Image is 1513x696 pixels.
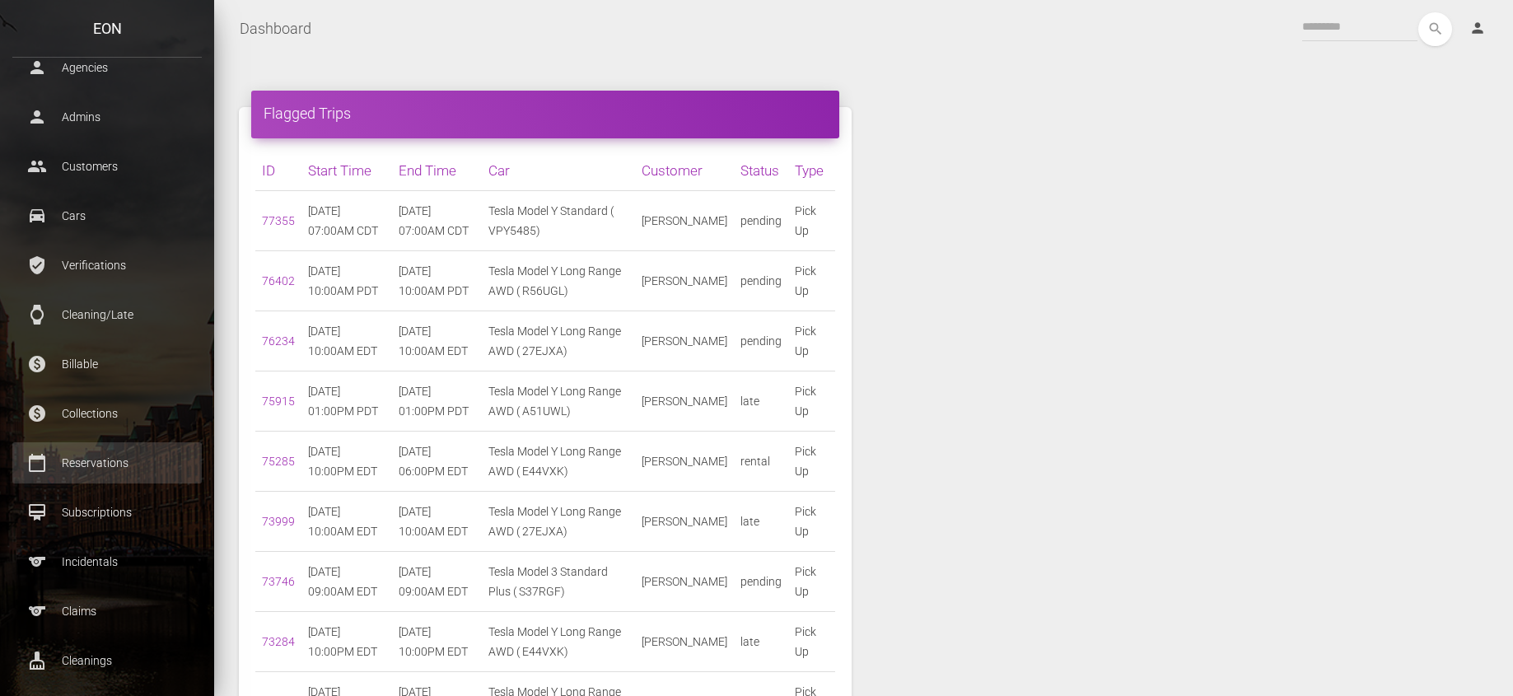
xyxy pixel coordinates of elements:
[1469,20,1486,36] i: person
[12,640,202,681] a: cleaning_services Cleanings
[635,151,734,191] th: Customer
[12,294,202,335] a: watch Cleaning/Late
[635,612,734,672] td: [PERSON_NAME]
[392,612,483,672] td: [DATE] 10:00PM EDT
[734,191,788,251] td: pending
[262,334,295,348] a: 76234
[788,311,835,371] td: Pick Up
[301,151,392,191] th: Start Time
[392,251,483,311] td: [DATE] 10:00AM PDT
[788,612,835,672] td: Pick Up
[392,311,483,371] td: [DATE] 10:00AM EDT
[25,302,189,327] p: Cleaning/Late
[301,432,392,492] td: [DATE] 10:00PM EDT
[25,105,189,129] p: Admins
[734,432,788,492] td: rental
[788,492,835,552] td: Pick Up
[12,146,202,187] a: people Customers
[734,151,788,191] th: Status
[635,191,734,251] td: [PERSON_NAME]
[12,492,202,533] a: card_membership Subscriptions
[734,311,788,371] td: pending
[25,203,189,228] p: Cars
[482,251,634,311] td: Tesla Model Y Long Range AWD ( R56UGL)
[12,541,202,582] a: sports Incidentals
[262,274,295,287] a: 76402
[788,371,835,432] td: Pick Up
[734,492,788,552] td: late
[635,432,734,492] td: [PERSON_NAME]
[482,612,634,672] td: Tesla Model Y Long Range AWD ( E44VXK)
[482,191,634,251] td: Tesla Model Y Standard ( VPY5485)
[1418,12,1452,46] button: search
[12,245,202,286] a: verified_user Verifications
[240,8,311,49] a: Dashboard
[788,432,835,492] td: Pick Up
[12,47,202,88] a: person Agencies
[482,432,634,492] td: Tesla Model Y Long Range AWD ( E44VXK)
[392,191,483,251] td: [DATE] 07:00AM CDT
[635,251,734,311] td: [PERSON_NAME]
[262,214,295,227] a: 77355
[262,395,295,408] a: 75915
[635,552,734,612] td: [PERSON_NAME]
[12,393,202,434] a: paid Collections
[262,515,295,528] a: 73999
[635,311,734,371] td: [PERSON_NAME]
[788,191,835,251] td: Pick Up
[25,648,189,673] p: Cleanings
[301,492,392,552] td: [DATE] 10:00AM EDT
[392,371,483,432] td: [DATE] 01:00PM PDT
[262,455,295,468] a: 75285
[12,96,202,138] a: person Admins
[25,549,189,574] p: Incidentals
[734,552,788,612] td: pending
[482,492,634,552] td: Tesla Model Y Long Range AWD ( 27EJXA)
[25,500,189,525] p: Subscriptions
[25,599,189,624] p: Claims
[482,311,634,371] td: Tesla Model Y Long Range AWD ( 27EJXA)
[301,371,392,432] td: [DATE] 01:00PM PDT
[392,552,483,612] td: [DATE] 09:00AM EDT
[25,352,189,376] p: Billable
[482,371,634,432] td: Tesla Model Y Long Range AWD ( A51UWL)
[25,55,189,80] p: Agencies
[262,635,295,648] a: 73284
[788,251,835,311] td: Pick Up
[25,154,189,179] p: Customers
[12,442,202,483] a: calendar_today Reservations
[264,103,827,124] h4: Flagged Trips
[262,575,295,588] a: 73746
[301,251,392,311] td: [DATE] 10:00AM PDT
[734,251,788,311] td: pending
[301,612,392,672] td: [DATE] 10:00PM EDT
[788,151,835,191] th: Type
[12,591,202,632] a: sports Claims
[392,151,483,191] th: End Time
[301,311,392,371] td: [DATE] 10:00AM EDT
[25,253,189,278] p: Verifications
[12,195,202,236] a: drive_eta Cars
[482,552,634,612] td: Tesla Model 3 Standard Plus ( S37RGF)
[255,151,301,191] th: ID
[1457,12,1501,45] a: person
[734,371,788,432] td: late
[392,492,483,552] td: [DATE] 10:00AM EDT
[635,371,734,432] td: [PERSON_NAME]
[392,432,483,492] td: [DATE] 06:00PM EDT
[301,191,392,251] td: [DATE] 07:00AM CDT
[301,552,392,612] td: [DATE] 09:00AM EDT
[482,151,634,191] th: Car
[734,612,788,672] td: late
[25,401,189,426] p: Collections
[25,451,189,475] p: Reservations
[635,492,734,552] td: [PERSON_NAME]
[12,343,202,385] a: paid Billable
[788,552,835,612] td: Pick Up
